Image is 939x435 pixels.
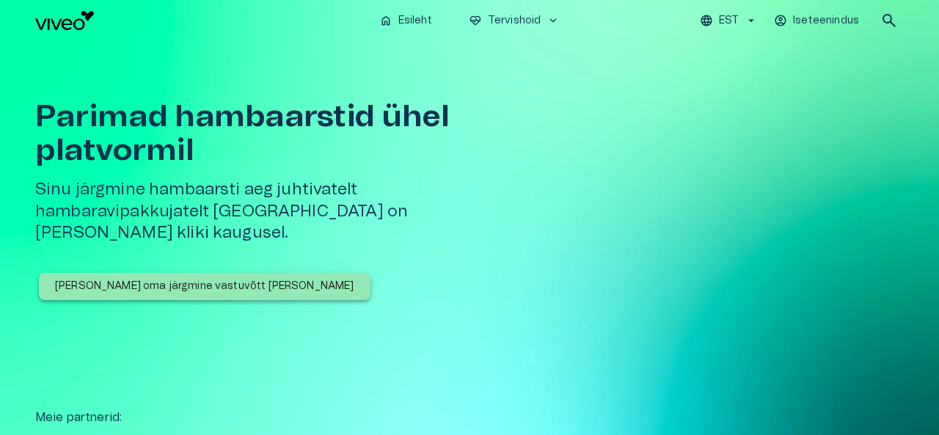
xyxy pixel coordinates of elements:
span: ecg_heart [469,14,482,27]
p: Esileht [398,13,432,29]
img: Viveo logo [35,11,94,30]
p: EST [719,13,739,29]
span: search [880,12,898,29]
button: open search modal [874,6,904,35]
span: keyboard_arrow_down [547,14,560,27]
p: Tervishoid [488,13,541,29]
a: Navigate to homepage [35,11,368,30]
p: [PERSON_NAME] oma järgmine vastuvõtt [PERSON_NAME] [55,279,354,294]
h1: Parimad hambaarstid ühel platvormil [35,100,511,167]
p: Iseteenindus [793,13,859,29]
button: Iseteenindus [772,10,863,32]
span: home [379,14,392,27]
h5: Sinu järgmine hambaarsti aeg juhtivatelt hambaravipakkujatelt [GEOGRAPHIC_DATA] on [PERSON_NAME] ... [35,179,511,244]
button: ecg_heartTervishoidkeyboard_arrow_down [463,10,566,32]
p: Meie partnerid : [35,409,904,426]
button: EST [698,10,760,32]
button: homeEsileht [373,10,439,32]
button: [PERSON_NAME] oma järgmine vastuvõtt [PERSON_NAME] [39,273,370,300]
